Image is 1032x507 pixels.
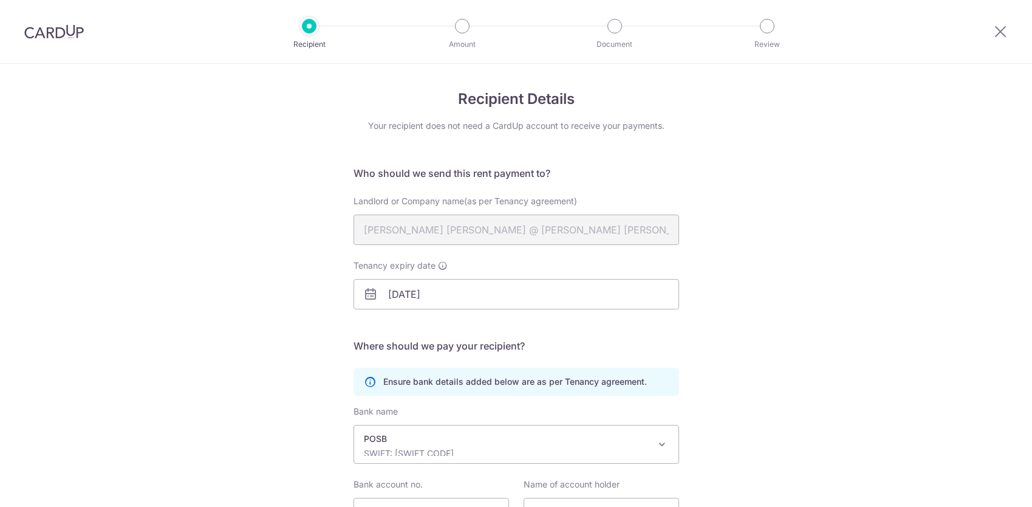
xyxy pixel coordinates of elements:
[417,38,507,50] p: Amount
[354,478,423,491] label: Bank account no.
[354,405,398,418] label: Bank name
[354,196,577,206] span: Landlord or Company name(as per Tenancy agreement)
[354,425,679,464] span: POSB
[264,38,354,50] p: Recipient
[364,433,649,445] p: POSB
[364,447,649,460] p: SWIFT: [SWIFT_CODE]
[354,339,679,353] h5: Where should we pay your recipient?
[354,120,679,132] div: Your recipient does not need a CardUp account to receive your payments.
[354,260,436,272] span: Tenancy expiry date
[570,38,660,50] p: Document
[354,279,679,309] input: DD/MM/YYYY
[383,376,647,388] p: Ensure bank details added below are as per Tenancy agreement.
[24,24,84,39] img: CardUp
[354,88,679,110] h4: Recipient Details
[354,426,678,463] span: POSB
[354,166,679,181] h5: Who should we send this rent payment to?
[722,38,812,50] p: Review
[524,478,620,491] label: Name of account holder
